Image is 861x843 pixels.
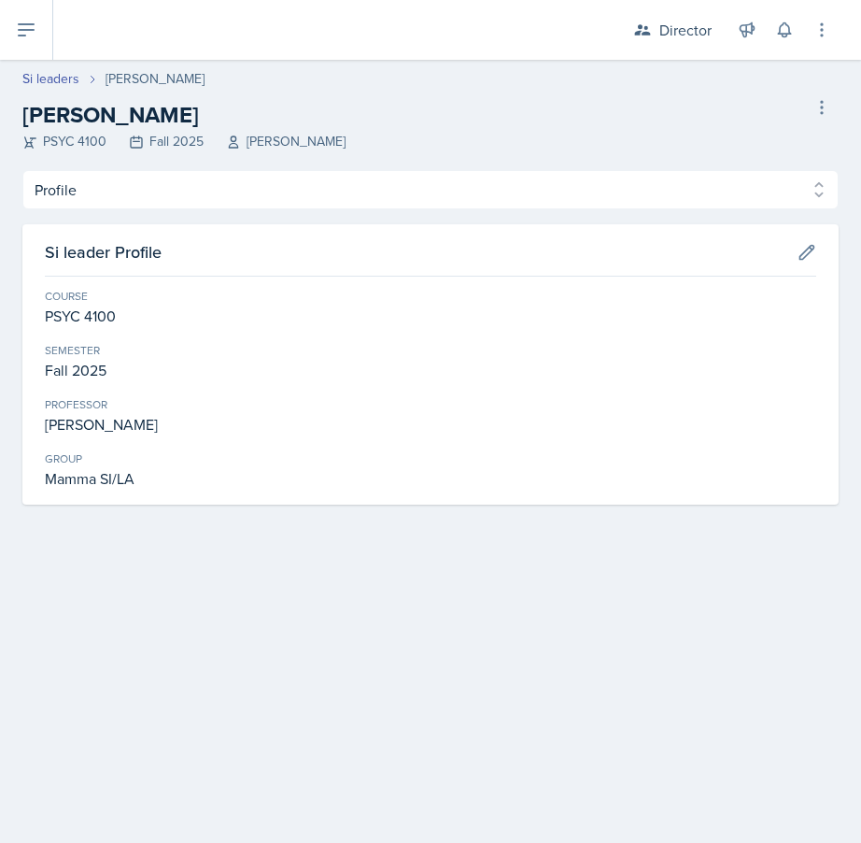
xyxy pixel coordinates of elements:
[45,288,816,305] div: Course
[106,69,205,89] div: [PERSON_NAME]
[45,239,162,264] h3: Si leader Profile
[45,359,816,381] div: Fall 2025
[22,132,346,151] div: PSYC 4100 Fall 2025 [PERSON_NAME]
[45,305,816,327] div: PSYC 4100
[45,467,816,490] div: Mamma SI/LA
[22,98,346,132] h2: [PERSON_NAME]
[22,69,79,89] a: Si leaders
[45,450,816,467] div: Group
[45,342,816,359] div: Semester
[45,396,816,413] div: Professor
[45,413,816,436] div: [PERSON_NAME]
[659,19,712,41] div: Director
